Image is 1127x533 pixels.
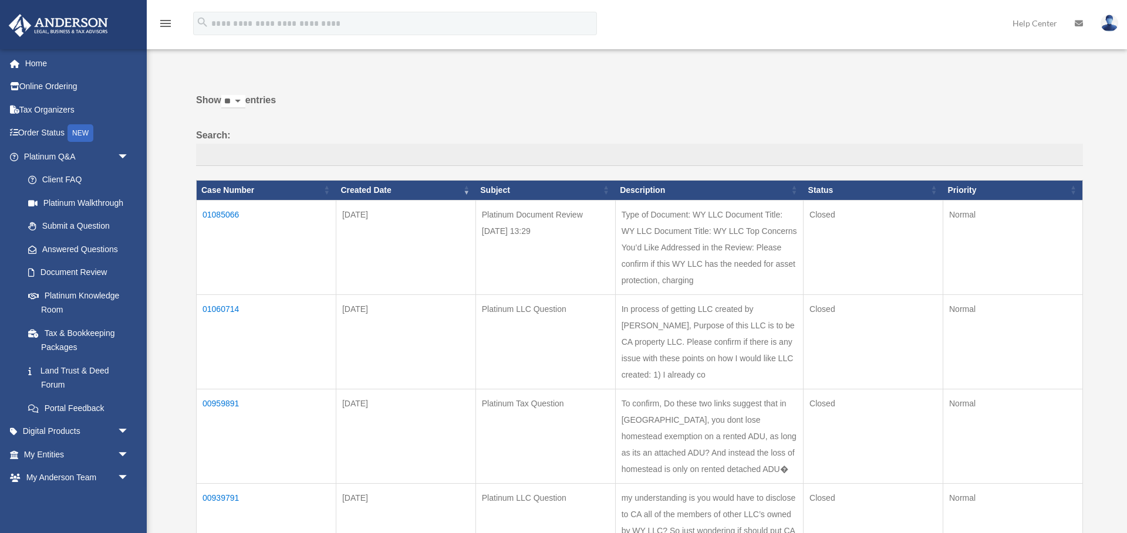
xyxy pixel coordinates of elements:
a: Platinum Knowledge Room [16,284,141,321]
span: arrow_drop_down [117,489,141,513]
td: 01085066 [197,200,336,294]
i: search [196,16,209,29]
a: Platinum Q&Aarrow_drop_down [8,145,141,168]
a: Tax & Bookkeeping Packages [16,321,141,359]
a: Land Trust & Deed Forum [16,359,141,396]
a: menu [158,21,173,30]
td: 00959891 [197,389,336,483]
a: Platinum Walkthrough [16,191,141,215]
label: Show entries [196,92,1083,120]
td: 01060714 [197,294,336,389]
td: Closed [804,294,943,389]
a: Submit a Question [16,215,141,238]
th: Case Number: activate to sort column ascending [197,180,336,200]
a: Portal Feedback [16,396,141,420]
a: Digital Productsarrow_drop_down [8,420,147,443]
a: My Entitiesarrow_drop_down [8,443,147,466]
td: In process of getting LLC created by [PERSON_NAME], Purpose of this LLC is to be CA property LLC.... [615,294,803,389]
td: Platinum Tax Question [475,389,615,483]
th: Status: activate to sort column ascending [804,180,943,200]
span: arrow_drop_down [117,443,141,467]
td: Closed [804,389,943,483]
div: NEW [68,124,93,142]
a: Document Review [16,261,141,284]
a: Order StatusNEW [8,121,147,145]
td: [DATE] [336,200,475,294]
td: Closed [804,200,943,294]
span: arrow_drop_down [117,145,141,169]
td: Type of Document: WY LLC Document Title: WY LLC Document Title: WY LLC Top Concerns You’d Like Ad... [615,200,803,294]
td: Platinum LLC Question [475,294,615,389]
i: menu [158,16,173,30]
img: User Pic [1101,15,1118,32]
td: [DATE] [336,294,475,389]
td: Platinum Document Review [DATE] 13:29 [475,200,615,294]
input: Search: [196,144,1083,166]
td: Normal [943,200,1083,294]
td: [DATE] [336,389,475,483]
img: Anderson Advisors Platinum Portal [5,14,112,37]
a: My Anderson Teamarrow_drop_down [8,466,147,490]
a: Home [8,52,147,75]
a: Online Ordering [8,75,147,99]
a: Client FAQ [16,168,141,192]
th: Priority: activate to sort column ascending [943,180,1083,200]
th: Created Date: activate to sort column ascending [336,180,475,200]
label: Search: [196,127,1083,166]
select: Showentries [221,95,245,108]
a: Answered Questions [16,237,135,261]
th: Subject: activate to sort column ascending [475,180,615,200]
span: arrow_drop_down [117,466,141,490]
td: To confirm, Do these two links suggest that in [GEOGRAPHIC_DATA], you dont lose homestead exempti... [615,389,803,483]
td: Normal [943,294,1083,389]
span: arrow_drop_down [117,420,141,444]
a: My Documentsarrow_drop_down [8,489,147,512]
a: Tax Organizers [8,98,147,121]
td: Normal [943,389,1083,483]
th: Description: activate to sort column ascending [615,180,803,200]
